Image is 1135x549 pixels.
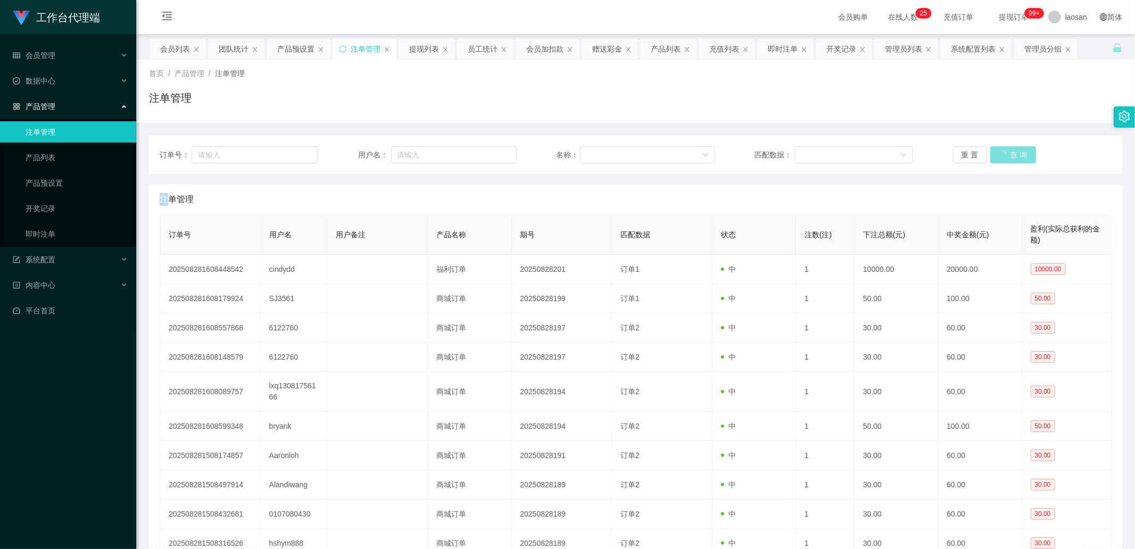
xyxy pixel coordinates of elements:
[721,230,736,239] span: 状态
[409,39,439,59] div: 提现列表
[1031,386,1055,397] span: 30.00
[1119,111,1130,122] i: 图标: setting
[999,46,1005,53] i: 图标: close
[721,510,736,518] span: 中
[1031,479,1055,490] span: 30.00
[651,39,681,59] div: 产品列表
[511,412,612,441] td: 20250828194
[511,441,612,470] td: 20250828191
[339,45,346,53] i: 图标: sync
[1065,46,1071,53] i: 图标: close
[684,46,690,53] i: 图标: close
[953,146,987,163] button: 重 置
[215,69,245,78] span: 注单管理
[428,412,511,441] td: 商城订单
[358,149,391,161] span: 用户名：
[796,284,855,313] td: 1
[938,313,1022,343] td: 60.00
[1031,450,1055,461] span: 30.00
[160,372,261,412] td: 202508281608089757
[261,441,328,470] td: Aaronloh
[947,230,989,239] span: 中奖金额(元)
[336,230,366,239] span: 用户备注
[721,539,736,547] span: 中
[742,46,749,53] i: 图标: close
[261,470,328,500] td: Alandiwang
[916,8,931,19] sup: 25
[1031,224,1100,244] span: 盈利(实际总获利的金额)
[219,39,248,59] div: 团队统计
[994,13,1034,21] span: 提现订单
[709,39,739,59] div: 充值列表
[160,343,261,372] td: 202508281608148579
[567,46,573,53] i: 图标: close
[1025,8,1044,19] sup: 994
[520,230,535,239] span: 期号
[938,372,1022,412] td: 60.00
[168,69,170,78] span: /
[13,300,128,321] a: 图标: dashboard平台首页
[938,441,1022,470] td: 60.00
[261,255,328,284] td: cindydd
[796,470,855,500] td: 1
[1113,43,1122,53] i: 图标: unlock
[620,451,640,460] span: 订单2
[13,102,55,111] span: 产品管理
[428,372,511,412] td: 商城订单
[768,39,798,59] div: 即时注单
[13,13,100,21] a: 工作台代理端
[13,77,55,85] span: 数据中心
[160,255,261,284] td: 202508281608448542
[13,103,20,110] i: 图标: appstore-o
[511,284,612,313] td: 20250828199
[951,39,996,59] div: 系统配置列表
[511,313,612,343] td: 20250828197
[885,39,922,59] div: 管理员列表
[511,255,612,284] td: 20250828201
[721,451,736,460] span: 中
[924,8,927,19] p: 5
[26,172,128,194] a: 产品预设置
[160,412,261,441] td: 202508281608599348
[13,51,55,60] span: 会员管理
[938,470,1022,500] td: 60.00
[938,500,1022,529] td: 60.00
[13,77,20,85] i: 图标: check-circle-o
[920,8,924,19] p: 2
[620,230,650,239] span: 匹配数据
[261,343,328,372] td: 6122760
[160,193,194,206] span: 注单管理
[855,441,938,470] td: 30.00
[428,343,511,372] td: 商城订单
[925,46,932,53] i: 图标: close
[149,90,192,106] h1: 注单管理
[277,39,314,59] div: 产品预设置
[192,146,318,163] input: 请输入
[428,255,511,284] td: 福利订单
[13,281,20,289] i: 图标: profile
[721,353,736,361] span: 中
[620,539,640,547] span: 订单2
[428,284,511,313] td: 商城订单
[169,230,191,239] span: 订单号
[855,500,938,529] td: 30.00
[900,152,907,159] i: 图标: down
[938,412,1022,441] td: 100.00
[261,412,328,441] td: bryank
[26,147,128,168] a: 产品列表
[526,39,564,59] div: 会员加扣款
[13,256,20,263] i: 图标: form
[1031,508,1055,520] span: 30.00
[36,1,100,35] h1: 工作台代理端
[26,198,128,219] a: 开奖记录
[625,46,632,53] i: 图标: close
[428,313,511,343] td: 商城订单
[805,230,832,239] span: 注数(注)
[796,343,855,372] td: 1
[796,313,855,343] td: 1
[442,46,449,53] i: 图标: close
[160,470,261,500] td: 202508281508497914
[193,46,200,53] i: 图标: close
[796,412,855,441] td: 1
[511,372,612,412] td: 20250828194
